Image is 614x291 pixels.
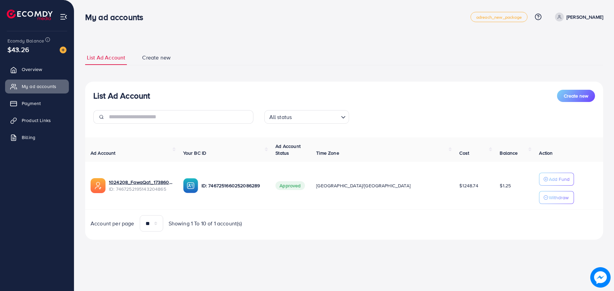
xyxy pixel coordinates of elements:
[5,97,69,110] a: Payment
[275,181,305,190] span: Approved
[22,134,35,141] span: Billing
[22,100,41,107] span: Payment
[552,13,603,21] a: [PERSON_NAME]
[22,117,51,124] span: Product Links
[183,178,198,193] img: ic-ba-acc.ded83a64.svg
[5,114,69,127] a: Product Links
[93,91,150,101] h3: List Ad Account
[22,83,56,90] span: My ad accounts
[476,15,522,19] span: adreach_new_package
[109,186,172,192] span: ID: 7467252195143204865
[142,54,171,62] span: Create new
[549,175,570,183] p: Add Fund
[202,182,265,190] p: ID: 7467251660252086289
[459,150,469,156] span: Cost
[91,220,134,227] span: Account per page
[7,37,44,44] span: Ecomdy Balance
[500,182,511,189] span: $1.25
[557,90,595,102] button: Create new
[109,179,172,193] div: <span class='underline'>1024208_FawaQa1_1738605147168</span></br>7467252195143204865
[549,193,569,202] p: Withdraw
[7,45,29,54] span: $43.26
[268,112,293,122] span: All status
[60,47,66,53] img: image
[183,150,207,156] span: Your BC ID
[5,80,69,93] a: My ad accounts
[539,150,553,156] span: Action
[87,54,125,62] span: List Ad Account
[500,150,518,156] span: Balance
[91,178,105,193] img: ic-ads-acc.e4c84228.svg
[316,150,339,156] span: Time Zone
[539,173,574,186] button: Add Fund
[91,150,116,156] span: Ad Account
[7,10,53,20] img: logo
[539,191,574,204] button: Withdraw
[590,267,611,288] img: image
[109,179,172,186] a: 1024208_FawaQa1_1738605147168
[85,12,149,22] h3: My ad accounts
[294,111,338,122] input: Search for option
[169,220,242,227] span: Showing 1 To 10 of 1 account(s)
[22,66,42,73] span: Overview
[316,182,410,189] span: [GEOGRAPHIC_DATA]/[GEOGRAPHIC_DATA]
[564,92,588,99] span: Create new
[60,13,68,21] img: menu
[264,110,349,124] div: Search for option
[5,131,69,144] a: Billing
[275,143,301,156] span: Ad Account Status
[471,12,527,22] a: adreach_new_package
[459,182,478,189] span: $1248.74
[5,63,69,76] a: Overview
[567,13,603,21] p: [PERSON_NAME]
